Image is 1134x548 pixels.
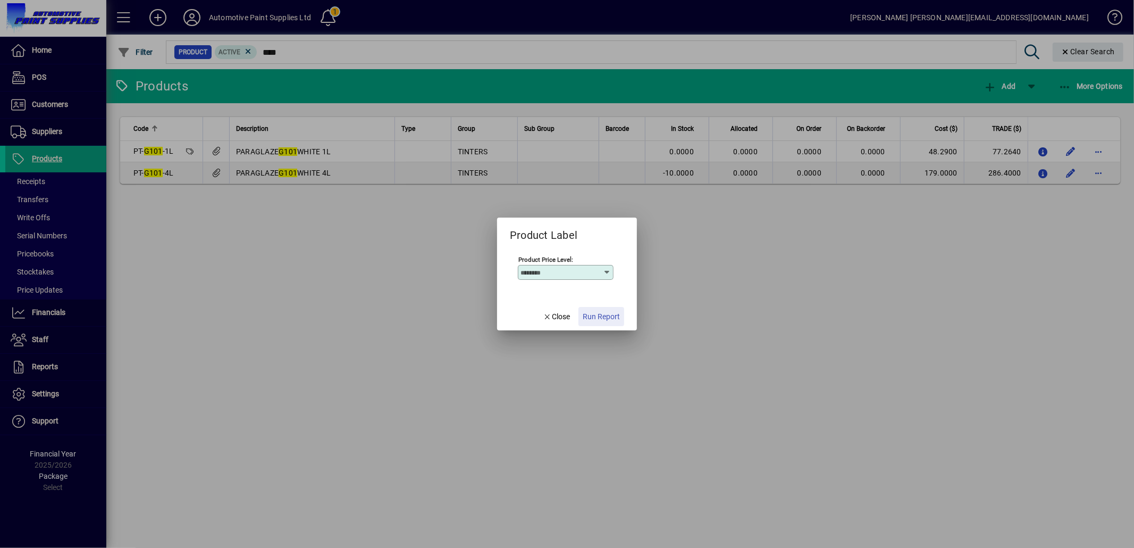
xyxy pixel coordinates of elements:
[583,311,620,322] span: Run Report
[578,307,624,326] button: Run Report
[539,307,575,326] button: Close
[518,256,573,263] mat-label: Product Price Level:
[543,311,570,322] span: Close
[497,218,590,244] h2: Product Label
